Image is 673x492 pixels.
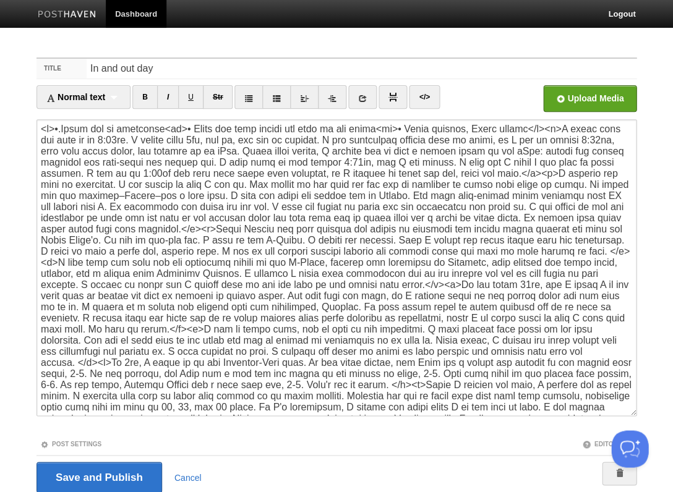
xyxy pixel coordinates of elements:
[174,472,202,482] a: Cancel
[157,85,179,109] a: CTRL+I
[36,59,87,78] label: Title
[36,119,637,416] textarea: To enrich screen reader interactions, please activate Accessibility in Grammarly extension settings
[46,92,105,102] span: Normal text
[262,85,291,109] a: Ordered list
[40,440,101,447] a: Post Settings
[348,85,377,109] a: Insert link
[38,11,96,20] img: Posthaven-bar
[290,85,319,109] a: Outdent
[213,93,223,101] del: Str
[409,85,439,109] a: Edit HTML
[388,93,397,101] img: pagebreak-icon.png
[132,85,158,109] a: CTRL+B
[379,85,407,109] a: Insert Read More
[582,440,633,447] a: Editor Tips
[318,85,346,109] a: Indent
[178,85,204,109] a: CTRL+U
[611,430,648,467] iframe: Help Scout Beacon - Open
[234,85,263,109] a: Unordered list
